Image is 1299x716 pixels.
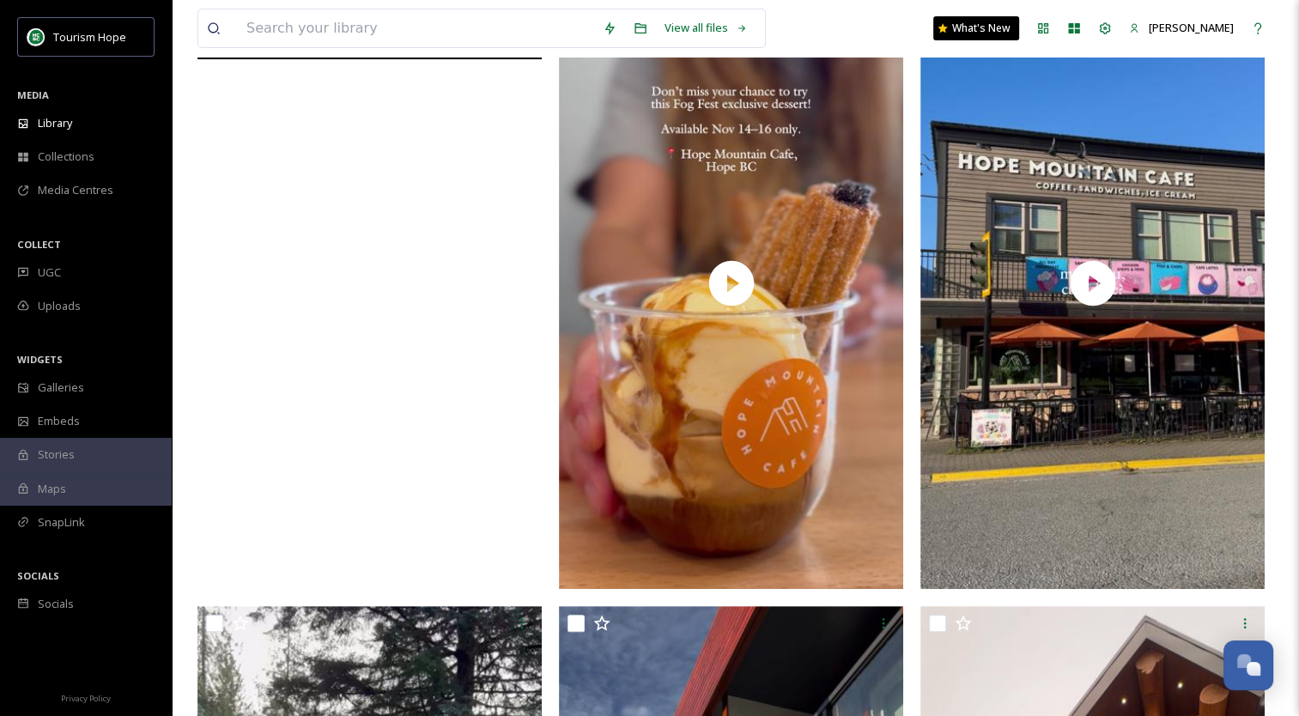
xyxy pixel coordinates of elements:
span: SOCIALS [17,569,59,582]
img: logo.png [27,28,45,46]
a: What's New [933,16,1019,40]
span: Maps [38,481,66,497]
span: Library [38,115,72,131]
a: Privacy Policy [61,687,111,707]
input: Search your library [238,9,594,47]
span: Privacy Policy [61,693,111,704]
a: [PERSON_NAME] [1120,11,1242,45]
span: [PERSON_NAME] [1149,20,1234,35]
span: SnapLink [38,514,85,531]
span: WIDGETS [17,353,63,366]
span: Socials [38,596,74,612]
span: Uploads [38,298,81,314]
span: Stories [38,446,75,463]
span: Tourism Hope [53,29,126,45]
a: View all files [656,11,756,45]
span: Media Centres [38,182,113,198]
span: Collections [38,149,94,165]
span: Embeds [38,413,80,429]
span: COLLECT [17,238,61,251]
span: UGC [38,264,61,281]
span: MEDIA [17,88,49,101]
button: Open Chat [1223,640,1273,690]
span: Galleries [38,379,84,396]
